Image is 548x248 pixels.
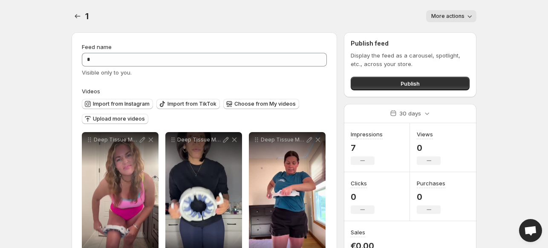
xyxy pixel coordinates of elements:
[417,192,445,202] p: 0
[72,10,84,22] button: Settings
[351,192,375,202] p: 0
[417,130,433,138] h3: Views
[85,11,89,21] span: 1
[93,115,145,122] span: Upload more videos
[399,109,421,118] p: 30 days
[351,39,470,48] h2: Publish feed
[351,130,383,138] h3: Impressions
[351,51,470,68] p: Display the feed as a carousel, spotlight, etc., across your store.
[519,219,542,242] div: Open chat
[94,136,138,143] p: Deep Tissue Massage Roller Baresculpt 12
[82,88,100,95] span: Videos
[82,99,153,109] button: Import from Instagram
[156,99,220,109] button: Import from TikTok
[351,179,367,187] h3: Clicks
[401,79,420,88] span: Publish
[234,101,296,107] span: Choose from My videos
[167,101,216,107] span: Import from TikTok
[417,143,441,153] p: 0
[82,114,148,124] button: Upload more videos
[426,10,476,22] button: More actions
[177,136,222,143] p: Deep Tissue Massage Roller Baresculpt 11
[417,179,445,187] h3: Purchases
[351,143,383,153] p: 7
[82,43,112,50] span: Feed name
[82,69,132,76] span: Visible only to you.
[261,136,305,143] p: Deep Tissue Massage Roller Baresculpt 8
[351,77,470,90] button: Publish
[223,99,299,109] button: Choose from My videos
[431,13,464,20] span: More actions
[351,228,365,236] h3: Sales
[93,101,150,107] span: Import from Instagram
